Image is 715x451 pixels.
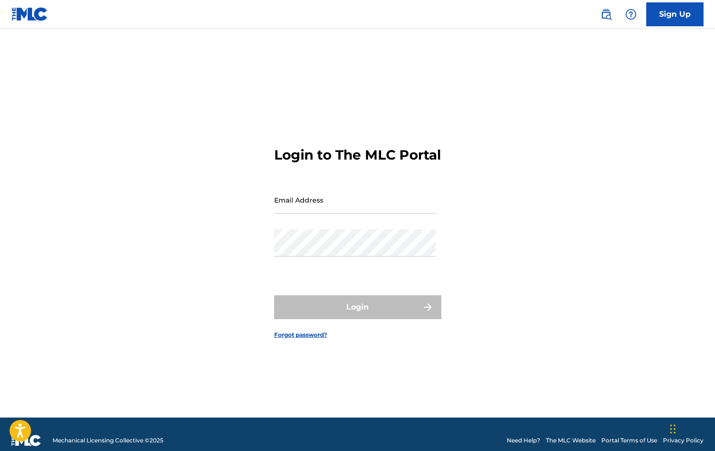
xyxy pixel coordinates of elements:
img: search [600,9,612,20]
iframe: Chat Widget [667,405,715,451]
a: Privacy Policy [663,436,704,445]
a: Need Help? [507,436,540,445]
a: Sign Up [646,2,704,26]
div: Drag [670,415,676,443]
a: Public Search [597,5,616,24]
a: The MLC Website [546,436,596,445]
div: Help [621,5,640,24]
span: Mechanical Licensing Collective © 2025 [53,436,163,445]
img: MLC Logo [11,7,48,21]
h3: Login to The MLC Portal [274,147,441,163]
img: logo [11,435,41,446]
a: Portal Terms of Use [601,436,657,445]
a: Forgot password? [274,331,327,339]
img: help [625,9,637,20]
